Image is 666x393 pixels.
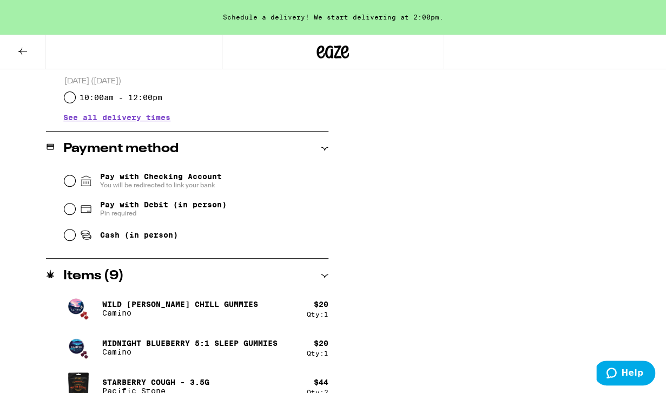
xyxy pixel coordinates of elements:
[314,300,328,309] div: $ 20
[596,361,655,388] iframe: Opens a widget where you can find more information
[63,293,94,324] img: Camino - Wild Berry Chill Gummies
[102,348,278,356] p: Camino
[63,114,170,121] button: See all delivery times
[63,332,94,363] img: Camino - Midnight Blueberry 5:1 Sleep Gummies
[100,231,178,239] span: Cash (in person)
[100,209,227,218] span: Pin required
[63,142,179,155] h2: Payment method
[102,378,209,387] p: StarBerry Cough - 3.5g
[307,350,328,357] div: Qty: 1
[64,76,329,87] p: [DATE] ([DATE])
[102,339,278,348] p: Midnight Blueberry 5:1 Sleep Gummies
[102,300,258,309] p: Wild [PERSON_NAME] Chill Gummies
[80,93,162,102] label: 10:00am - 12:00pm
[102,309,258,317] p: Camino
[100,200,227,209] span: Pay with Debit (in person)
[63,270,124,283] h2: Items ( 9 )
[307,311,328,318] div: Qty: 1
[314,339,328,348] div: $ 20
[314,378,328,387] div: $ 44
[100,181,222,189] span: You will be redirected to link your bank
[100,172,222,189] span: Pay with Checking Account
